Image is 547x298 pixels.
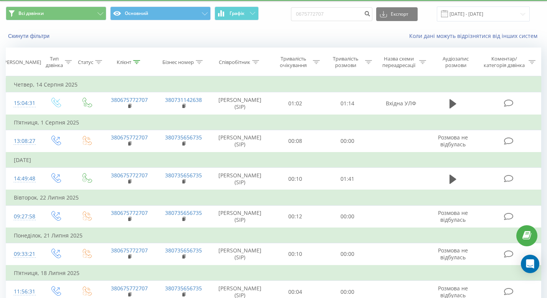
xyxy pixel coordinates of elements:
input: Пошук за номером [291,7,372,21]
span: Графік [230,11,245,16]
td: [PERSON_NAME] (SIP) [211,168,269,190]
td: 00:00 [321,205,373,228]
a: 380675772707 [111,285,148,292]
button: Всі дзвінки [6,7,106,20]
div: Тривалість розмови [329,56,363,69]
td: Четвер, 14 Серпня 2025 [6,77,541,92]
button: Експорт [376,7,418,21]
a: 380731142638 [165,96,202,103]
td: 00:00 [321,243,373,265]
a: 380735656735 [165,172,202,179]
div: Open Intercom Messenger [521,255,539,273]
td: [DATE] [6,152,541,168]
div: Бізнес номер [162,59,194,65]
td: [PERSON_NAME] (SIP) [211,205,269,228]
button: Скинути фільтри [6,33,53,39]
td: Вхідна УЛФ [373,92,428,115]
div: Співробітник [219,59,250,65]
a: 380675772707 [111,96,148,103]
td: 01:14 [321,92,373,115]
a: 380735656735 [165,285,202,292]
td: П’ятниця, 1 Серпня 2025 [6,115,541,130]
div: Коментар/категорія дзвінка [482,56,527,69]
a: Коли дані можуть відрізнятися вiд інших систем [409,32,541,39]
div: 09:33:21 [14,247,32,262]
span: Розмова не відбулась [438,247,468,261]
div: [PERSON_NAME] [2,59,41,65]
div: Назва схеми переадресації [381,56,418,69]
td: Понеділок, 21 Липня 2025 [6,228,541,243]
td: 01:41 [321,168,373,190]
td: [PERSON_NAME] (SIP) [211,130,269,152]
a: 380735656735 [165,209,202,216]
td: 00:10 [269,243,321,265]
a: 380735656735 [165,134,202,141]
span: Всі дзвінки [18,10,44,16]
td: 00:12 [269,205,321,228]
div: 09:27:58 [14,209,32,224]
button: Графік [215,7,259,20]
div: Аудіозапис розмови [435,56,476,69]
div: 15:04:31 [14,96,32,111]
div: Тривалість очікування [276,56,311,69]
div: Клієнт [117,59,131,65]
div: 13:08:27 [14,134,32,149]
a: 380675772707 [111,134,148,141]
a: 380675772707 [111,209,148,216]
div: 14:49:48 [14,171,32,186]
td: 00:10 [269,168,321,190]
a: 380675772707 [111,172,148,179]
div: Статус [78,59,93,65]
span: Розмова не відбулась [438,209,468,223]
td: П’ятниця, 18 Липня 2025 [6,265,541,281]
td: 00:00 [321,130,373,152]
span: Розмова не відбулась [438,134,468,148]
div: Тип дзвінка [46,56,63,69]
a: 380675772707 [111,247,148,254]
button: Основний [110,7,211,20]
td: Вівторок, 22 Липня 2025 [6,190,541,205]
a: 380735656735 [165,247,202,254]
td: 00:08 [269,130,321,152]
td: [PERSON_NAME] (SIP) [211,92,269,115]
td: 01:02 [269,92,321,115]
td: [PERSON_NAME] (SIP) [211,243,269,265]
